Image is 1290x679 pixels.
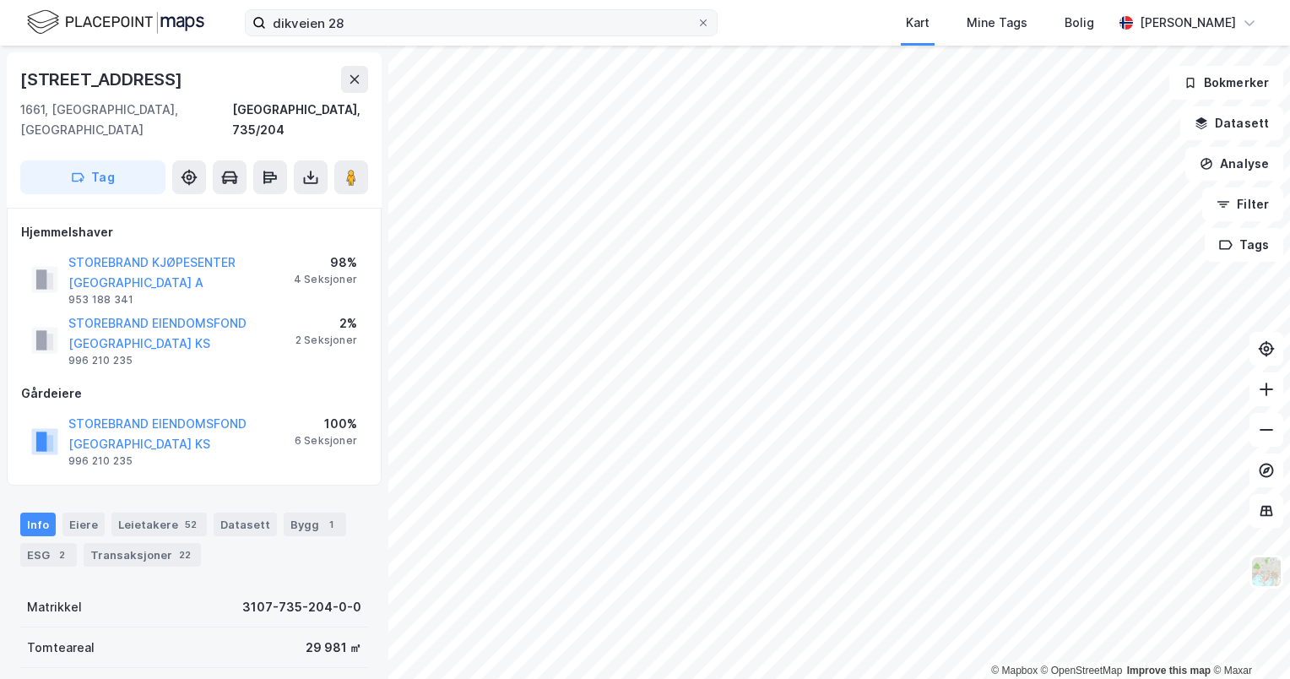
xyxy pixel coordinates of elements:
div: Leietakere [111,513,207,536]
div: 953 188 341 [68,293,133,307]
div: ESG [20,543,77,567]
div: Gårdeiere [21,383,367,404]
div: Bygg [284,513,346,536]
iframe: Chat Widget [1206,598,1290,679]
div: [GEOGRAPHIC_DATA], 735/204 [232,100,368,140]
div: 22 [176,546,194,563]
div: 2% [295,313,357,334]
div: 98% [294,253,357,273]
div: Transaksjoner [84,543,201,567]
input: Søk på adresse, matrikkel, gårdeiere, leietakere eller personer [266,10,696,35]
div: Kart [906,13,930,33]
img: Z [1250,556,1282,588]
a: Mapbox [991,665,1038,676]
div: 1 [322,516,339,533]
div: Info [20,513,56,536]
div: 3107-735-204-0-0 [242,597,361,617]
div: Kontrollprogram for chat [1206,598,1290,679]
button: Tags [1205,228,1283,262]
div: 1661, [GEOGRAPHIC_DATA], [GEOGRAPHIC_DATA] [20,100,232,140]
img: logo.f888ab2527a4732fd821a326f86c7f29.svg [27,8,204,37]
div: [PERSON_NAME] [1140,13,1236,33]
div: 29 981 ㎡ [306,638,361,658]
div: 2 Seksjoner [295,334,357,347]
div: 52 [182,516,200,533]
a: Improve this map [1127,665,1211,676]
button: Filter [1202,187,1283,221]
div: Eiere [62,513,105,536]
button: Datasett [1180,106,1283,140]
div: Hjemmelshaver [21,222,367,242]
div: Datasett [214,513,277,536]
div: Mine Tags [967,13,1027,33]
div: 2 [53,546,70,563]
button: Tag [20,160,165,194]
div: [STREET_ADDRESS] [20,66,186,93]
button: Bokmerker [1169,66,1283,100]
div: 6 Seksjoner [295,434,357,448]
div: 996 210 235 [68,454,133,468]
div: 100% [295,414,357,434]
div: Bolig [1065,13,1094,33]
div: Tomteareal [27,638,95,658]
a: OpenStreetMap [1041,665,1123,676]
button: Analyse [1185,147,1283,181]
div: Matrikkel [27,597,82,617]
div: 996 210 235 [68,354,133,367]
div: 4 Seksjoner [294,273,357,286]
